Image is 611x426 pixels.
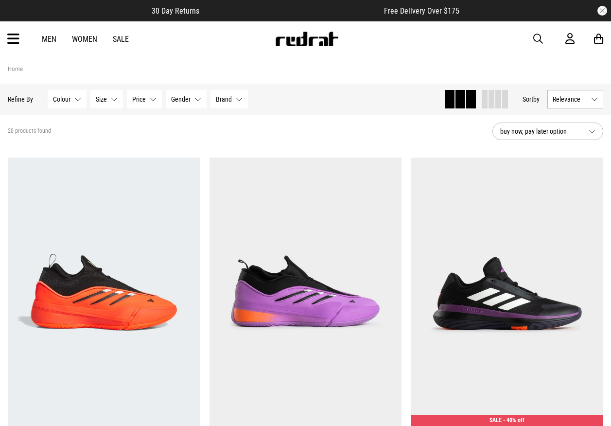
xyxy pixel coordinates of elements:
span: Gender [171,95,191,103]
span: Price [132,95,146,103]
span: SALE [489,417,502,424]
a: Men [42,35,56,44]
span: by [533,95,540,103]
button: buy now, pay later option [492,123,603,140]
span: 20 products found [8,127,51,135]
button: Gender [166,90,207,108]
img: Redrat logo [275,32,339,46]
p: Refine By [8,95,33,103]
span: Relevance [553,95,587,103]
span: Brand [216,95,232,103]
span: Colour [53,95,70,103]
button: Size [90,90,123,108]
iframe: Customer reviews powered by Trustpilot [219,6,365,16]
button: Colour [48,90,87,108]
a: Sale [113,35,129,44]
span: 30 Day Returns [152,6,199,16]
button: Sortby [523,93,540,105]
a: Women [72,35,97,44]
span: Free Delivery Over $175 [384,6,459,16]
a: Home [8,65,23,72]
button: Relevance [547,90,603,108]
button: Brand [210,90,248,108]
span: Size [96,95,107,103]
button: Price [127,90,162,108]
span: buy now, pay later option [500,125,581,137]
span: - 40% off [503,417,524,424]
